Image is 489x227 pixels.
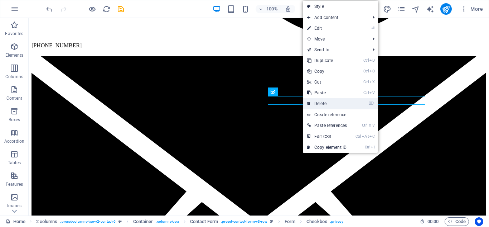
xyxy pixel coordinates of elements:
i: X [369,80,374,84]
a: Create reference [303,109,378,120]
span: . preset-contact-form-v3-row [221,217,267,226]
p: Elements [5,52,24,58]
a: CtrlCCopy [303,66,351,77]
p: Images [7,203,22,209]
span: More [460,5,483,13]
a: Ctrl⇧VPaste references [303,120,351,131]
button: navigator [412,5,420,13]
button: text_generator [426,5,435,13]
span: Click to select. Double-click to edit [285,217,295,226]
a: CtrlXCut [303,77,351,88]
span: Click to select. Double-click to edit [190,217,218,226]
i: ⌦ [369,101,374,106]
button: Code [445,217,469,226]
i: Ctrl [363,69,369,74]
i: Navigator [412,5,420,13]
i: Pages (Ctrl+Alt+S) [397,5,406,13]
i: Alt [362,134,369,139]
i: ⇧ [368,123,372,128]
p: Boxes [9,117,20,123]
a: ⏎Edit [303,23,351,34]
i: C [369,134,374,139]
span: . privacy [330,217,343,226]
i: Design (Ctrl+Alt+Y) [383,5,391,13]
button: More [457,3,486,15]
a: Style [303,1,378,12]
button: pages [397,5,406,13]
span: Click to select. Double-click to edit [133,217,153,226]
button: Usercentrics [475,217,483,226]
span: Click to select. Double-click to edit [306,217,327,226]
i: AI Writer [426,5,434,13]
i: Undo: Change text (Ctrl+Z) [45,5,53,13]
button: 100% [256,5,281,13]
span: 00 00 [427,217,439,226]
a: Send to [303,44,367,55]
span: Move [303,34,367,44]
a: ⌦Delete [303,98,351,109]
i: ⏎ [371,26,374,30]
i: Ctrl [363,80,369,84]
i: V [372,123,374,128]
button: publish [440,3,452,15]
i: Ctrl [363,58,369,63]
i: Reload page [102,5,111,13]
p: Favorites [5,31,23,37]
p: Columns [5,74,23,80]
a: CtrlDDuplicate [303,55,351,66]
span: . preset-columns-two-v2-contact-5 [60,217,116,226]
h6: Session time [420,217,439,226]
i: V [369,90,374,95]
span: Click to select. Double-click to edit [36,217,58,226]
button: design [383,5,392,13]
p: Accordion [4,138,24,144]
i: Publish [442,5,450,13]
button: reload [102,5,111,13]
p: Features [6,181,23,187]
span: [PHONE_NUMBER] [3,24,53,30]
p: Content [6,95,22,101]
i: On resize automatically adjust zoom level to fit chosen device. [285,6,291,12]
a: Click to cancel selection. Double-click to open Pages [6,217,25,226]
nav: breadcrumb [36,217,343,226]
a: CtrlICopy element ID [303,142,351,153]
i: This element is a customizable preset [118,219,122,223]
span: . columns-box [156,217,179,226]
i: This element is a customizable preset [270,219,273,223]
button: undo [45,5,53,13]
i: Ctrl [355,134,361,139]
span: Add content [303,12,367,23]
button: save [116,5,125,13]
i: D [369,58,374,63]
i: I [371,145,374,150]
h6: 100% [266,5,278,13]
i: Ctrl [362,123,368,128]
i: C [369,69,374,74]
a: CtrlVPaste [303,88,351,98]
p: Tables [8,160,21,166]
i: Ctrl [365,145,371,150]
span: Code [448,217,466,226]
a: CtrlAltCEdit CSS [303,131,351,142]
i: Ctrl [363,90,369,95]
span: : [432,219,434,224]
